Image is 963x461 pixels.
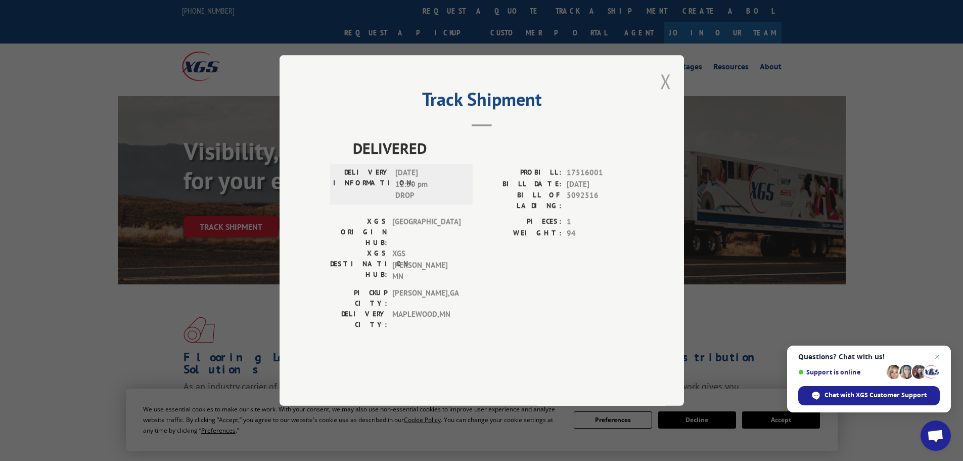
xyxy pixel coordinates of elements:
[330,309,387,330] label: DELIVERY CITY:
[567,190,633,211] span: 5092516
[392,287,461,309] span: [PERSON_NAME] , GA
[482,216,562,228] label: PIECES:
[333,167,390,201] label: DELIVERY INFORMATION:
[798,386,940,405] span: Chat with XGS Customer Support
[567,179,633,190] span: [DATE]
[330,248,387,282] label: XGS DESTINATION HUB:
[482,167,562,179] label: PROBILL:
[330,92,633,111] h2: Track Shipment
[798,353,940,361] span: Questions? Chat with us!
[798,368,883,376] span: Support is online
[353,137,633,159] span: DELIVERED
[395,167,464,201] span: [DATE] 12:30 pm DROP
[330,216,387,248] label: XGS ORIGIN HUB:
[567,216,633,228] span: 1
[660,68,671,95] button: Close modal
[482,179,562,190] label: BILL DATE:
[392,248,461,282] span: XGS [PERSON_NAME] MN
[392,309,461,330] span: MAPLEWOOD , MN
[482,228,562,239] label: WEIGHT:
[567,228,633,239] span: 94
[824,391,927,400] span: Chat with XGS Customer Support
[482,190,562,211] label: BILL OF LADING:
[567,167,633,179] span: 17516001
[330,287,387,309] label: PICKUP CITY:
[921,421,951,451] a: Open chat
[392,216,461,248] span: [GEOGRAPHIC_DATA]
